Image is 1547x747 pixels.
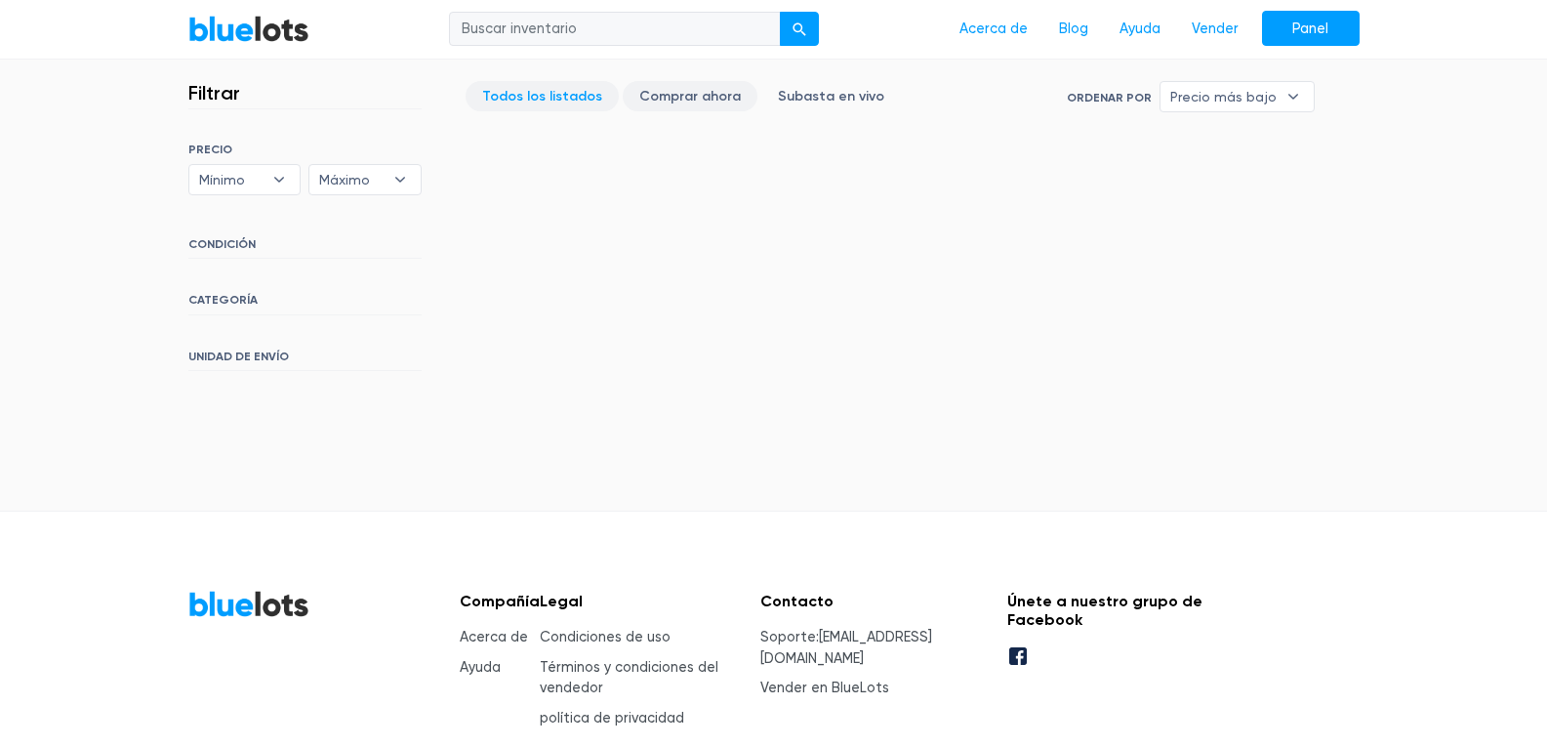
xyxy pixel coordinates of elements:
[778,88,884,104] font: Subasta en vivo
[761,81,901,111] a: Subasta en vivo
[460,659,501,676] a: Ayuda
[760,629,932,667] a: [EMAIL_ADDRESS][DOMAIN_NAME]
[199,172,245,187] font: Mínimo
[188,143,232,156] font: PRECIO
[188,81,240,104] font: Filtrar
[460,629,528,645] a: Acerca de
[466,81,619,111] a: Todos los listados
[959,21,1028,37] font: Acerca de
[623,81,757,111] a: Comprar ahora
[1059,21,1088,37] font: Blog
[482,88,602,104] font: Todos los listados
[760,680,889,696] a: Vender en BlueLots
[1104,11,1176,48] a: Ayuda
[1067,91,1152,104] font: Ordenar por
[449,12,781,47] input: Buscar inventario
[1170,89,1277,104] font: Precio más bajo
[540,592,583,610] font: Legal
[1292,21,1328,37] font: Panel
[760,629,819,645] font: Soporte:
[1262,11,1360,47] a: Panel
[540,629,671,645] a: Condiciones de uso
[1120,21,1160,37] font: Ayuda
[639,88,741,104] font: Comprar ahora
[760,592,834,610] font: Contacto
[540,710,684,726] a: política de privacidad
[1192,21,1239,37] font: Vender
[460,592,540,610] font: Compañía
[188,350,289,363] font: UNIDAD DE ENVÍO
[1043,11,1104,48] a: Blog
[1176,11,1254,48] a: Vender
[188,293,258,307] font: CATEGORÍA
[540,659,718,697] a: Términos y condiciones del vendedor
[188,237,256,251] font: CONDICIÓN
[1007,592,1202,629] font: Únete a nuestro grupo de Facebook
[944,11,1043,48] a: Acerca de
[319,172,370,187] font: Máximo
